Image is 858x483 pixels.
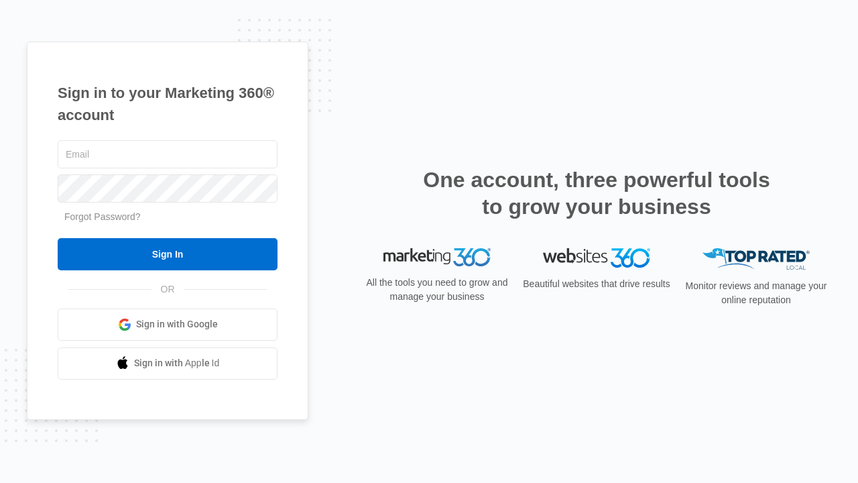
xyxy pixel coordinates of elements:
[58,82,278,126] h1: Sign in to your Marketing 360® account
[681,279,831,307] p: Monitor reviews and manage your online reputation
[64,211,141,222] a: Forgot Password?
[151,282,184,297] span: OR
[58,347,278,380] a: Sign in with Apple Id
[543,248,650,268] img: Websites 360
[136,317,218,331] span: Sign in with Google
[58,140,278,168] input: Email
[58,309,278,341] a: Sign in with Google
[134,356,220,370] span: Sign in with Apple Id
[383,248,491,267] img: Marketing 360
[522,277,672,291] p: Beautiful websites that drive results
[419,166,774,220] h2: One account, three powerful tools to grow your business
[362,276,512,304] p: All the tools you need to grow and manage your business
[58,238,278,270] input: Sign In
[702,248,810,270] img: Top Rated Local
